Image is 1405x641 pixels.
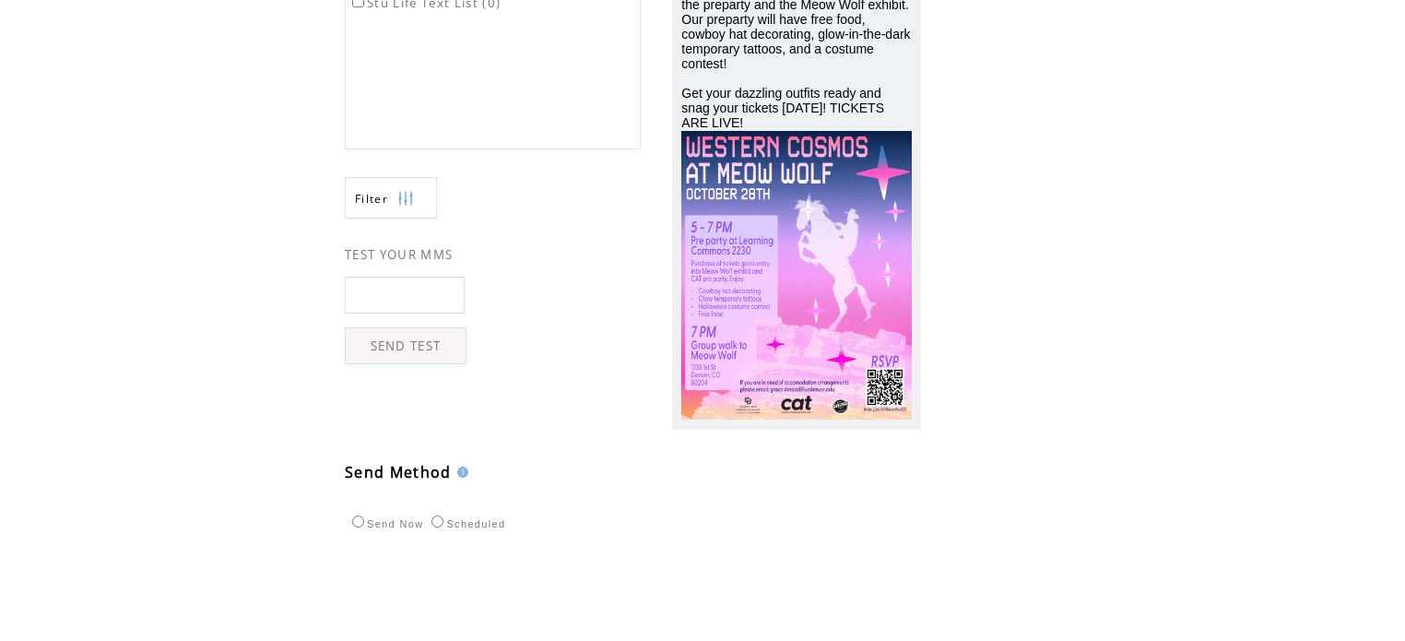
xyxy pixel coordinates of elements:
img: filters.png [397,178,414,220]
a: Filter [345,177,437,219]
label: Scheduled [427,518,505,529]
a: SEND TEST [345,327,466,364]
span: Show filters [355,191,388,207]
input: Send Now [352,516,364,528]
span: TEST YOUR MMS [345,246,453,263]
span: Send Method [345,462,452,482]
img: help.gif [452,467,468,478]
input: Scheduled [431,516,443,528]
label: Send Now [348,518,423,529]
